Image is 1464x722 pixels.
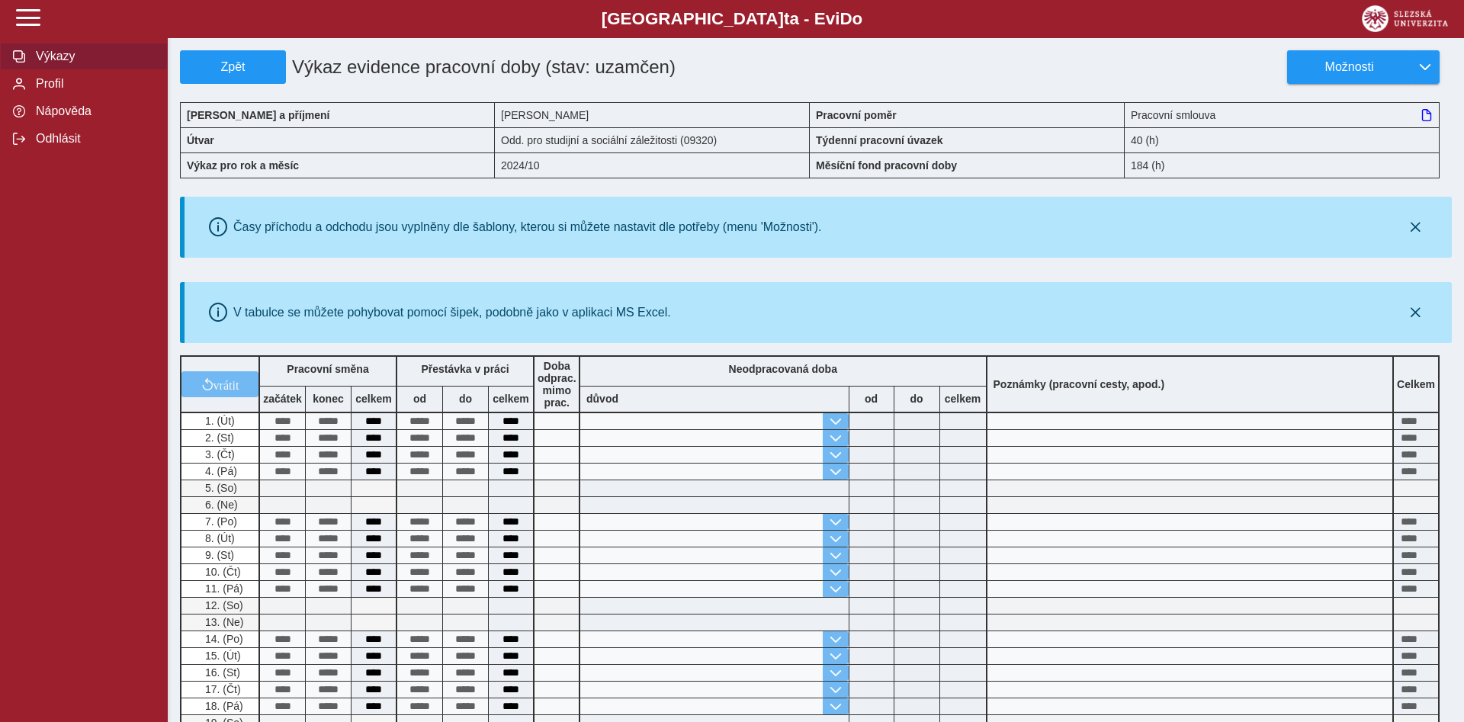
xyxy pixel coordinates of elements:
[816,134,943,146] b: Týdenní pracovní úvazek
[495,152,810,178] div: 2024/10
[213,378,239,390] span: vrátit
[202,465,237,477] span: 4. (Pá)
[202,650,241,662] span: 15. (Út)
[180,50,286,84] button: Zpět
[987,378,1171,390] b: Poznámky (pracovní cesty, apod.)
[1362,5,1448,32] img: logo_web_su.png
[202,482,237,494] span: 5. (So)
[287,363,368,375] b: Pracovní směna
[260,393,305,405] b: začátek
[181,371,258,397] button: vrátit
[1125,127,1440,152] div: 40 (h)
[586,393,618,405] b: důvod
[538,360,576,409] b: Doba odprac. mimo prac.
[443,393,488,405] b: do
[1397,378,1435,390] b: Celkem
[202,599,243,611] span: 12. (So)
[202,566,241,578] span: 10. (Čt)
[202,633,243,645] span: 14. (Po)
[233,220,822,234] div: Časy příchodu a odchodu jsou vyplněny dle šablony, kterou si můžete nastavit dle potřeby (menu 'M...
[352,393,396,405] b: celkem
[816,159,957,172] b: Měsíční fond pracovní doby
[849,393,894,405] b: od
[421,363,509,375] b: Přestávka v práci
[31,77,155,91] span: Profil
[31,132,155,146] span: Odhlásit
[397,393,442,405] b: od
[187,109,329,121] b: [PERSON_NAME] a příjmení
[1300,60,1398,74] span: Možnosti
[46,9,1418,29] b: [GEOGRAPHIC_DATA] a - Evi
[489,393,533,405] b: celkem
[202,700,243,712] span: 18. (Pá)
[852,9,863,28] span: o
[202,683,241,695] span: 17. (Čt)
[1287,50,1411,84] button: Možnosti
[306,393,351,405] b: konec
[495,127,810,152] div: Odd. pro studijní a sociální záležitosti (09320)
[31,50,155,63] span: Výkazy
[233,306,671,319] div: V tabulce se můžete pohybovat pomocí šipek, podobně jako v aplikaci MS Excel.
[202,499,238,511] span: 6. (Ne)
[729,363,837,375] b: Neodpracovaná doba
[202,666,240,679] span: 16. (St)
[202,549,234,561] span: 9. (St)
[202,432,234,444] span: 2. (St)
[202,582,243,595] span: 11. (Pá)
[202,515,237,528] span: 7. (Po)
[187,134,214,146] b: Útvar
[187,159,299,172] b: Výkaz pro rok a měsíc
[1125,102,1440,127] div: Pracovní smlouva
[286,50,710,84] h1: Výkaz evidence pracovní doby (stav: uzamčen)
[202,448,235,460] span: 3. (Čt)
[840,9,852,28] span: D
[784,9,789,28] span: t
[187,60,279,74] span: Zpět
[816,109,897,121] b: Pracovní poměr
[31,104,155,118] span: Nápověda
[1125,152,1440,178] div: 184 (h)
[202,616,244,628] span: 13. (Ne)
[495,102,810,127] div: [PERSON_NAME]
[894,393,939,405] b: do
[202,415,235,427] span: 1. (Út)
[202,532,235,544] span: 8. (Út)
[940,393,986,405] b: celkem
